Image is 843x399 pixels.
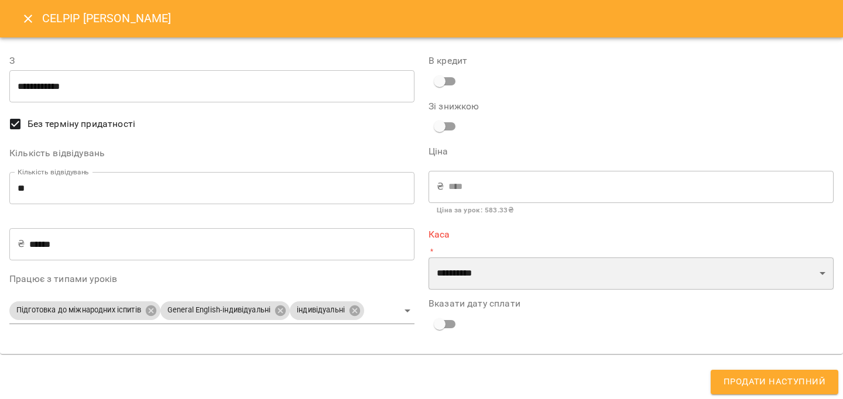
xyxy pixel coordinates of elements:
[290,305,352,316] span: індивідуальні
[711,370,838,394] button: Продати наступний
[437,206,513,214] b: Ціна за урок : 583.33 ₴
[429,56,834,66] label: В кредит
[9,56,414,66] label: З
[429,299,834,308] label: Вказати дату сплати
[9,298,414,324] div: Підготовка до міжнародних іспитівGeneral English-індивідуальнііндивідуальні
[28,117,135,131] span: Без терміну придатності
[160,301,290,320] div: General English-індивідуальні
[18,237,25,251] p: ₴
[9,301,160,320] div: Підготовка до міжнародних іспитів
[9,274,414,284] label: Працює з типами уроків
[42,9,172,27] h6: CELPIP [PERSON_NAME]
[724,374,825,390] span: Продати наступний
[429,102,564,111] label: Зі знижкою
[429,230,834,239] label: Каса
[429,147,834,156] label: Ціна
[14,5,42,33] button: Close
[160,305,277,316] span: General English-індивідуальні
[290,301,364,320] div: індивідуальні
[437,180,444,194] p: ₴
[9,149,414,158] label: Кількість відвідувань
[9,305,148,316] span: Підготовка до міжнародних іспитів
